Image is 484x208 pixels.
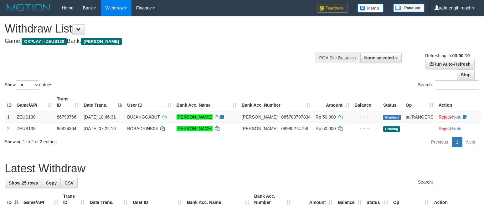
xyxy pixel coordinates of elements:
a: Note [452,114,461,119]
span: BUJANGGABUT [127,114,160,119]
input: Search: [435,80,479,90]
span: [PERSON_NAME] [242,114,278,119]
label: Search: [418,80,479,90]
td: ZEUS138 [14,111,54,123]
img: panduan.png [393,4,425,12]
button: None selected [360,53,402,63]
span: [PERSON_NAME] [81,38,121,45]
td: 2 [5,123,14,134]
th: Op: activate to sort column ascending [403,93,436,111]
a: Previous [427,137,452,147]
h1: Latest Withdraw [5,162,479,175]
input: Search: [435,178,479,187]
span: Rp 50.000 [316,126,336,131]
span: Copy 085783797834 to clipboard [281,114,311,119]
a: Reject [439,126,451,131]
div: PGA Site Balance / [315,53,360,63]
span: Pending [383,126,400,132]
a: Reject [439,114,451,119]
div: - - - [354,125,378,132]
span: Copy 08980274758 to clipboard [281,126,308,131]
span: [DATE] 18:46:31 [84,114,116,119]
th: Game/API: activate to sort column ascending [14,93,54,111]
div: - - - [354,114,378,120]
th: Action [436,93,481,111]
span: None selected [364,55,394,60]
td: · [436,111,481,123]
strong: 00:00:10 [452,53,470,58]
a: Stop [457,69,475,80]
td: ZEUS138 [14,123,54,134]
a: 1 [452,137,462,147]
a: Copy [42,178,61,188]
th: Trans ID: activate to sort column ascending [54,93,81,111]
span: Copy [46,180,57,185]
th: Bank Acc. Name: activate to sort column ascending [174,93,239,111]
a: [PERSON_NAME] [177,114,213,119]
span: Grabbed [383,115,401,120]
th: ID [5,93,14,111]
span: [DATE] 07:22:16 [84,126,116,131]
span: Refreshing in: [425,53,470,58]
a: [PERSON_NAME] [177,126,213,131]
th: Amount: activate to sort column ascending [313,93,352,111]
a: Run Auto-Refresh [425,59,475,69]
label: Search: [418,178,479,187]
img: Feedback.jpg [317,4,348,13]
img: Button%20Memo.svg [358,4,384,13]
span: [PERSON_NAME] [242,126,278,131]
td: aafRANGERS [403,111,436,123]
a: CSV [60,178,78,188]
a: Note [452,126,461,131]
select: Showentries [16,80,39,90]
span: 86793766 [57,114,76,119]
td: · [436,123,481,134]
h1: Withdraw List [5,23,317,35]
span: 86824364 [57,126,76,131]
th: Bank Acc. Number: activate to sort column ascending [239,93,313,111]
div: Showing 1 to 2 of 2 entries [5,136,197,145]
h4: Game: Bank: [5,38,317,44]
a: Next [462,137,479,147]
a: Show 25 rows [5,178,42,188]
img: MOTION_logo.png [5,3,52,13]
th: Balance [352,93,381,111]
span: CSV [64,180,74,185]
td: 1 [5,111,14,123]
span: Rp 50.000 [316,114,336,119]
label: Show entries [5,80,52,90]
span: BOBADRINK03 [127,126,158,131]
span: Show 25 rows [9,180,38,185]
th: User ID: activate to sort column ascending [125,93,174,111]
th: Date Trans.: activate to sort column descending [81,93,125,111]
th: Status [381,93,403,111]
span: OXPLAY > ZEUS138 [22,38,67,45]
